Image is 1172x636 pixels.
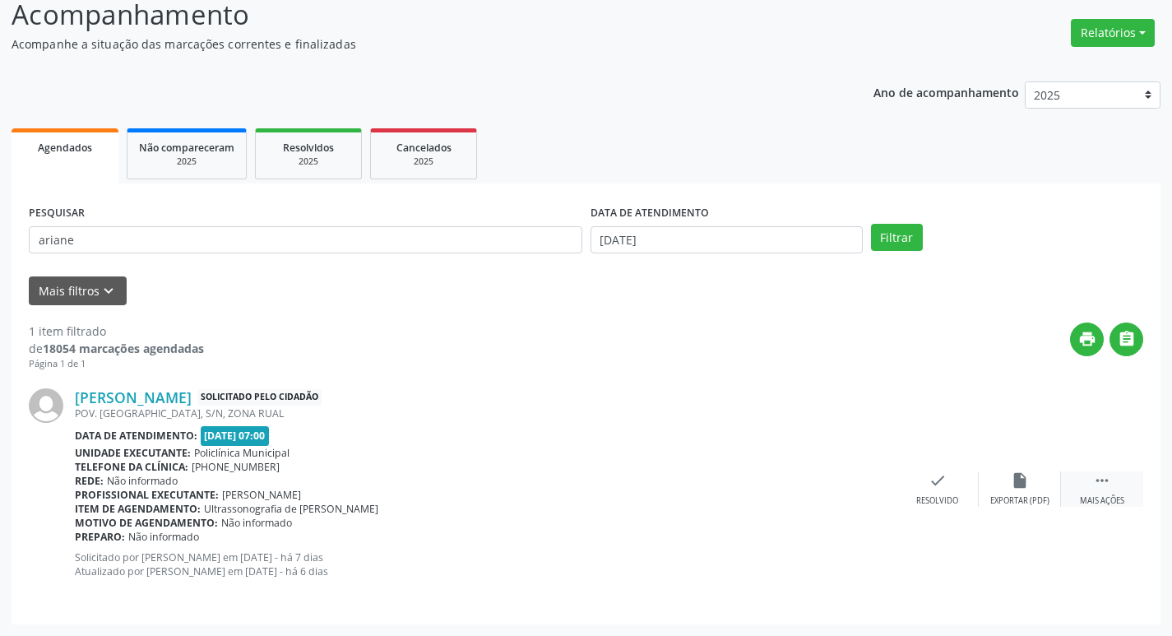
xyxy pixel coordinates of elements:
[283,141,334,155] span: Resolvidos
[192,460,280,474] span: [PHONE_NUMBER]
[990,495,1049,507] div: Exportar (PDF)
[197,389,322,406] span: Solicitado pelo cidadão
[1080,495,1124,507] div: Mais ações
[29,340,204,357] div: de
[873,81,1019,102] p: Ano de acompanhamento
[1071,19,1155,47] button: Relatórios
[75,488,219,502] b: Profissional executante:
[221,516,292,530] span: Não informado
[29,226,582,254] input: Nome, CNS
[201,426,270,445] span: [DATE] 07:00
[29,388,63,423] img: img
[75,406,896,420] div: POV. [GEOGRAPHIC_DATA], S/N, ZONA RUAL
[194,446,290,460] span: Policlínica Municipal
[12,35,816,53] p: Acompanhe a situação das marcações correntes e finalizadas
[128,530,199,544] span: Não informado
[75,460,188,474] b: Telefone da clínica:
[75,388,192,406] a: [PERSON_NAME]
[396,141,452,155] span: Cancelados
[29,201,85,226] label: PESQUISAR
[75,550,896,578] p: Solicitado por [PERSON_NAME] em [DATE] - há 7 dias Atualizado por [PERSON_NAME] em [DATE] - há 6 ...
[139,141,234,155] span: Não compareceram
[204,502,378,516] span: Ultrassonografia de [PERSON_NAME]
[43,341,204,356] strong: 18054 marcações agendadas
[75,474,104,488] b: Rede:
[222,488,301,502] span: [PERSON_NAME]
[29,357,204,371] div: Página 1 de 1
[1109,323,1143,356] button: 
[107,474,178,488] span: Não informado
[591,226,863,254] input: Selecione um intervalo
[1078,330,1096,348] i: print
[1070,323,1104,356] button: print
[916,495,958,507] div: Resolvido
[1093,471,1111,490] i: 
[75,446,191,460] b: Unidade executante:
[591,201,709,226] label: DATA DE ATENDIMENTO
[267,156,350,168] div: 2025
[382,156,465,168] div: 2025
[929,471,947,490] i: check
[75,516,218,530] b: Motivo de agendamento:
[871,224,923,252] button: Filtrar
[75,429,197,443] b: Data de atendimento:
[100,282,118,300] i: keyboard_arrow_down
[29,323,204,340] div: 1 item filtrado
[38,141,92,155] span: Agendados
[139,156,234,168] div: 2025
[75,502,201,516] b: Item de agendamento:
[1011,471,1029,490] i: insert_drive_file
[29,276,127,305] button: Mais filtroskeyboard_arrow_down
[1118,330,1136,348] i: 
[75,530,125,544] b: Preparo:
